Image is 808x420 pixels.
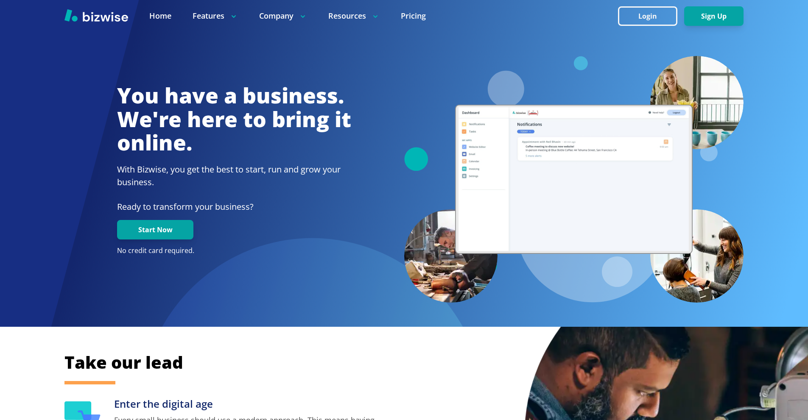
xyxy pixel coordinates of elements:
[64,9,128,22] img: Bizwise Logo
[401,11,426,21] a: Pricing
[117,163,351,189] h2: With Bizwise, you get the best to start, run and grow your business.
[618,6,677,26] button: Login
[117,246,351,256] p: No credit card required.
[64,351,701,374] h2: Take our lead
[149,11,171,21] a: Home
[117,84,351,155] h1: You have a business. We're here to bring it online.
[117,200,351,213] p: Ready to transform your business?
[114,397,383,411] h3: Enter the digital age
[259,11,307,21] p: Company
[117,220,193,239] button: Start Now
[618,12,684,20] a: Login
[684,6,744,26] button: Sign Up
[684,12,744,20] a: Sign Up
[193,11,238,21] p: Features
[328,11,380,21] p: Resources
[117,226,193,234] a: Start Now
